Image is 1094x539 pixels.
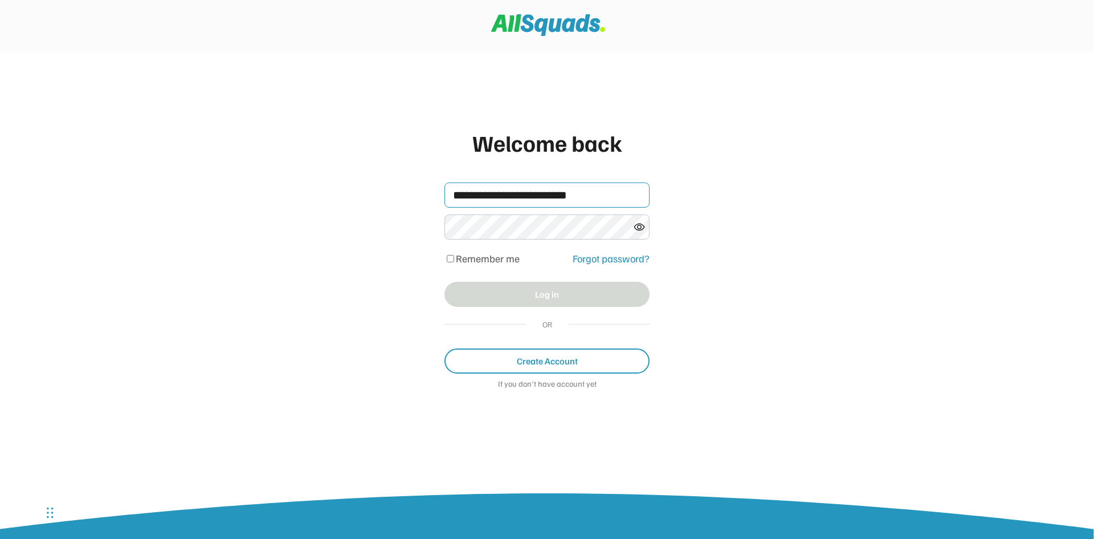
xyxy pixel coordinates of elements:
[456,252,520,265] label: Remember me
[444,379,650,391] div: If you don't have account yet
[573,251,650,266] div: Forgot password?
[444,348,650,374] button: Create Account
[537,318,557,330] div: OR
[444,125,650,160] div: Welcome back
[444,282,650,307] button: Log in
[491,14,605,36] img: Squad%20Logo.svg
